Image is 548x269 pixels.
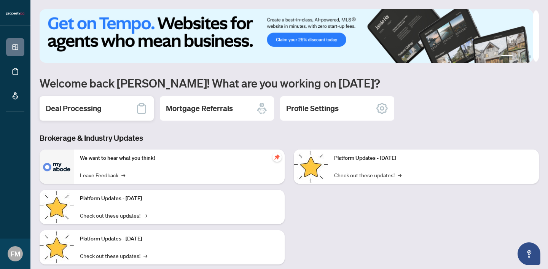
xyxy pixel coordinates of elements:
[40,133,539,143] h3: Brokerage & Industry Updates
[40,9,533,63] img: Slide 0
[528,55,531,58] button: 4
[522,55,525,58] button: 3
[501,55,513,58] button: 1
[40,76,539,90] h1: Welcome back [PERSON_NAME]! What are you working on [DATE]?
[80,251,147,260] a: Check out these updates!→
[334,171,401,179] a: Check out these updates!→
[143,211,147,220] span: →
[272,153,282,162] span: pushpin
[6,11,24,16] img: logo
[40,230,74,264] img: Platform Updates - July 21, 2025
[143,251,147,260] span: →
[80,235,279,243] p: Platform Updates - [DATE]
[121,171,125,179] span: →
[516,55,519,58] button: 2
[398,171,401,179] span: →
[518,242,540,265] button: Open asap
[80,171,125,179] a: Leave Feedback→
[40,190,74,224] img: Platform Updates - September 16, 2025
[40,150,74,184] img: We want to hear what you think!
[286,103,339,114] h2: Profile Settings
[166,103,233,114] h2: Mortgage Referrals
[80,154,279,162] p: We want to hear what you think!
[80,211,147,220] a: Check out these updates!→
[46,103,102,114] h2: Deal Processing
[334,154,533,162] p: Platform Updates - [DATE]
[80,194,279,203] p: Platform Updates - [DATE]
[11,248,20,259] span: FM
[294,150,328,184] img: Platform Updates - June 23, 2025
